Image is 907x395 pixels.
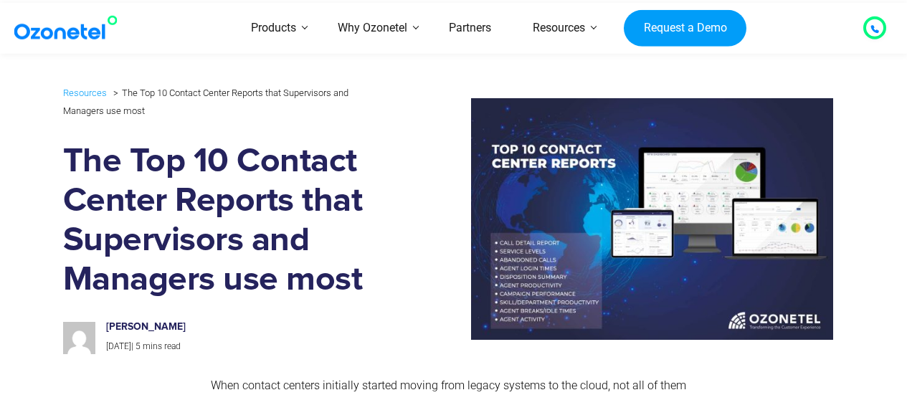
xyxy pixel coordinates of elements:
[624,9,746,47] a: Request a Demo
[428,3,512,54] a: Partners
[512,3,606,54] a: Resources
[143,341,181,351] span: mins read
[317,3,428,54] a: Why Ozonetel
[63,85,107,101] a: Resources
[63,142,389,300] h1: The Top 10 Contact Center Reports that Supervisors and Managers use most
[106,339,374,355] p: |
[106,341,131,351] span: [DATE]
[106,321,374,333] h6: [PERSON_NAME]
[230,3,317,54] a: Products
[63,322,95,354] img: 4b37bf29a85883ff6b7148a8970fe41aab027afb6e69c8ab3d6dde174307cbd0
[63,84,348,115] li: The Top 10 Contact Center Reports that Supervisors and Managers use most
[136,341,141,351] span: 5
